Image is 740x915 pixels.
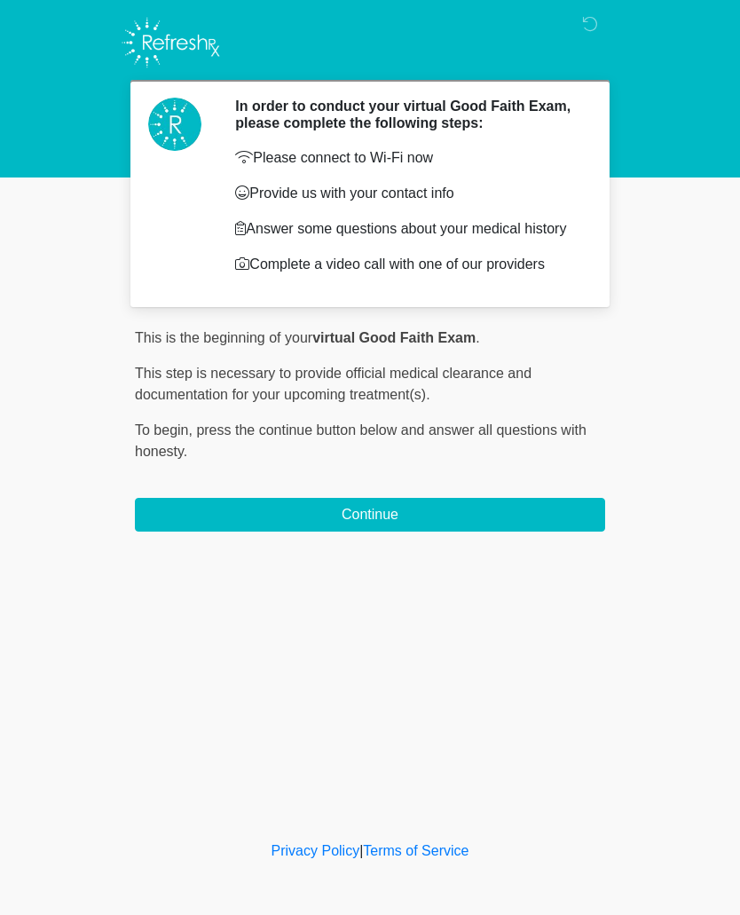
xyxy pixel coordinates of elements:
p: Complete a video call with one of our providers [235,254,579,275]
button: Continue [135,498,605,532]
span: This step is necessary to provide official medical clearance and documentation for your upcoming ... [135,366,531,402]
img: Agent Avatar [148,98,201,151]
span: To begin, [135,422,196,438]
strong: virtual Good Faith Exam [312,330,476,345]
a: Privacy Policy [272,843,360,858]
p: Provide us with your contact info [235,183,579,204]
span: . [476,330,479,345]
img: Refresh RX Logo [117,13,224,72]
p: Answer some questions about your medical history [235,218,579,240]
span: press the continue button below and answer all questions with honesty. [135,422,586,459]
a: | [359,843,363,858]
p: Please connect to Wi-Fi now [235,147,579,169]
span: This is the beginning of your [135,330,312,345]
a: Terms of Service [363,843,468,858]
h2: In order to conduct your virtual Good Faith Exam, please complete the following steps: [235,98,579,131]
